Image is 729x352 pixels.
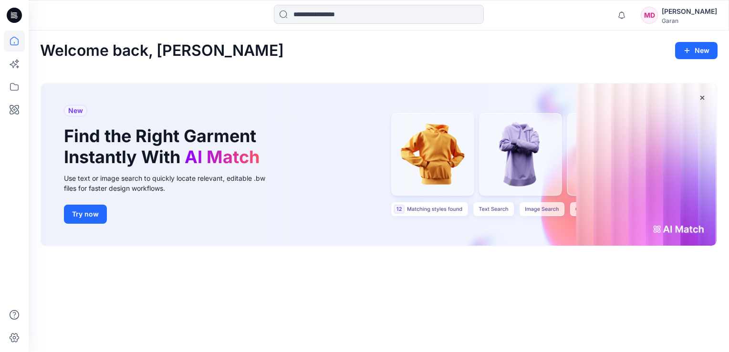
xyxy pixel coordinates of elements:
button: New [675,42,718,59]
div: Garan [662,17,717,24]
div: MD [641,7,658,24]
span: AI Match [185,146,260,167]
button: Try now [64,205,107,224]
div: Use text or image search to quickly locate relevant, editable .bw files for faster design workflows. [64,173,279,193]
span: New [68,105,83,116]
div: [PERSON_NAME] [662,6,717,17]
h1: Find the Right Garment Instantly With [64,126,264,167]
h2: Welcome back, [PERSON_NAME] [40,42,284,60]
